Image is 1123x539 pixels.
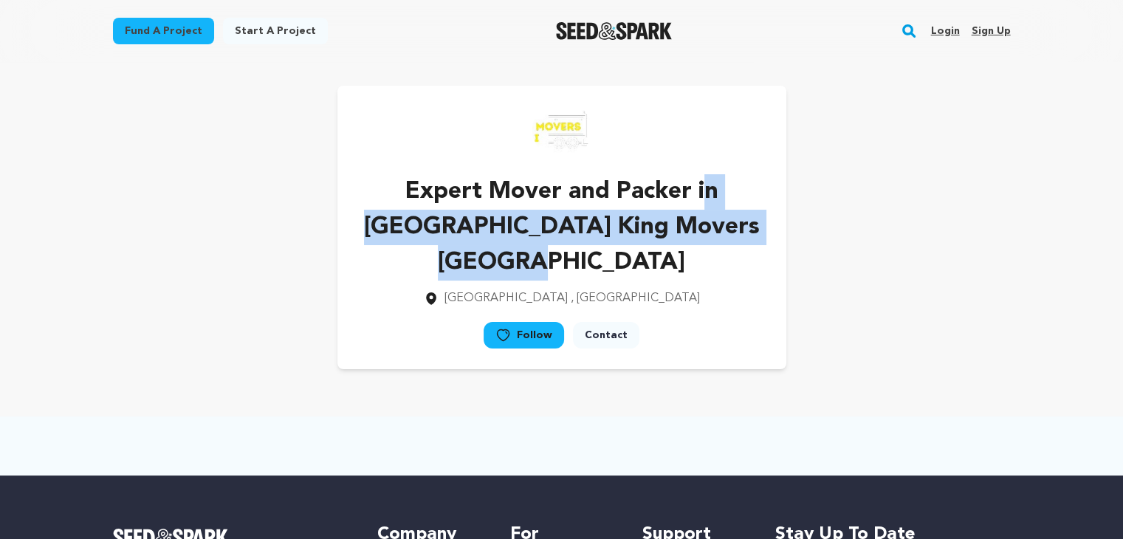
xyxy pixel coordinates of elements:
[556,22,672,40] img: Seed&Spark Logo Dark Mode
[573,322,639,349] a: Contact
[532,100,591,159] img: https://seedandspark-static.s3.us-east-2.amazonaws.com/images/User/002/321/968/medium/1438e8a6e5d...
[930,19,959,43] a: Login
[971,19,1010,43] a: Sign up
[444,292,568,304] span: [GEOGRAPHIC_DATA]
[484,322,564,349] a: Follow
[361,174,763,281] p: Expert Mover and Packer in [GEOGRAPHIC_DATA] King Movers [GEOGRAPHIC_DATA]
[223,18,328,44] a: Start a project
[113,18,214,44] a: Fund a project
[556,22,672,40] a: Seed&Spark Homepage
[571,292,700,304] span: , [GEOGRAPHIC_DATA]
